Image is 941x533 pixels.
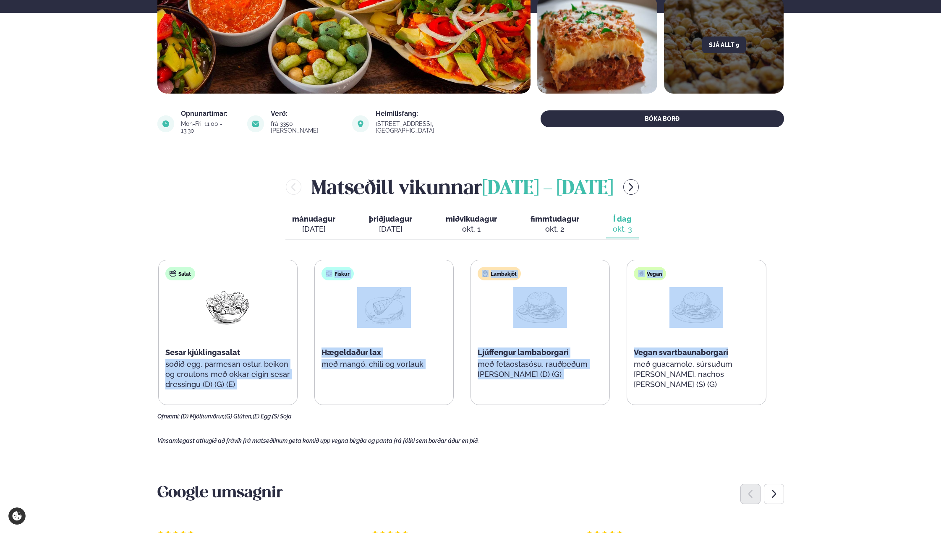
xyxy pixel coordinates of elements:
[8,507,26,525] a: Cookie settings
[157,483,784,504] h3: Google umsagnir
[531,214,579,223] span: fimmtudagur
[286,179,301,195] button: menu-btn-left
[606,211,639,238] button: Í dag okt. 3
[669,287,723,326] img: Hamburger.png
[482,270,489,277] img: Lamb.svg
[634,267,666,280] div: Vegan
[376,110,493,117] div: Heimilisfang:
[357,287,411,326] img: Fish.png
[157,413,180,420] span: Ofnæmi:
[446,214,497,223] span: miðvikudagur
[292,214,335,223] span: mánudagur
[326,270,332,277] img: fish.svg
[446,224,497,234] div: okt. 1
[613,214,632,224] span: Í dag
[271,120,342,134] div: frá 3350 [PERSON_NAME]
[253,413,272,420] span: (E) Egg,
[478,348,569,357] span: Ljúffengur lambaborgari
[478,359,603,379] p: með fetaostasósu, rauðbeðum [PERSON_NAME] (D) (G)
[181,110,237,117] div: Opnunartímar:
[165,348,240,357] span: Sesar kjúklingasalat
[531,224,579,234] div: okt. 2
[482,180,613,198] span: [DATE] - [DATE]
[247,115,264,132] img: image alt
[541,110,784,127] button: BÓKA BORÐ
[225,413,253,420] span: (G) Glúten,
[376,125,493,136] a: link
[201,287,255,326] img: Salad.png
[362,211,419,238] button: þriðjudagur [DATE]
[623,179,639,195] button: menu-btn-right
[369,214,412,223] span: þriðjudagur
[369,224,412,234] div: [DATE]
[634,359,759,389] p: með guacamole, súrsuðum [PERSON_NAME], nachos [PERSON_NAME] (S) (G)
[513,287,567,326] img: Hamburger.png
[292,224,335,234] div: [DATE]
[157,115,174,132] img: image alt
[170,270,176,277] img: salad.svg
[764,484,784,504] div: Next slide
[322,267,354,280] div: Fiskur
[478,267,521,280] div: Lambakjöt
[613,224,632,234] div: okt. 3
[165,267,195,280] div: Salat
[638,270,645,277] img: Vegan.svg
[524,211,586,238] button: fimmtudagur okt. 2
[181,120,237,134] div: Mon-Fri: 11:00 - 13:30
[322,348,381,357] span: Hægeldaður lax
[352,115,369,132] img: image alt
[702,37,746,53] button: Sjá allt 9
[165,359,290,389] p: soðið egg, parmesan ostur, beikon og croutons með okkar eigin sesar dressingu (D) (G) (E)
[157,437,479,444] span: Vinsamlegast athugið að frávik frá matseðlinum geta komið upp vegna birgða og panta frá fólki sem...
[311,173,613,201] h2: Matseðill vikunnar
[439,211,504,238] button: miðvikudagur okt. 1
[740,484,761,504] div: Previous slide
[322,359,447,369] p: með mangó, chilí og vorlauk
[285,211,342,238] button: mánudagur [DATE]
[181,413,225,420] span: (D) Mjólkurvörur,
[272,413,292,420] span: (S) Soja
[634,348,728,357] span: Vegan svartbaunaborgari
[271,110,342,117] div: Verð:
[376,120,493,134] div: [STREET_ADDRESS], [GEOGRAPHIC_DATA]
